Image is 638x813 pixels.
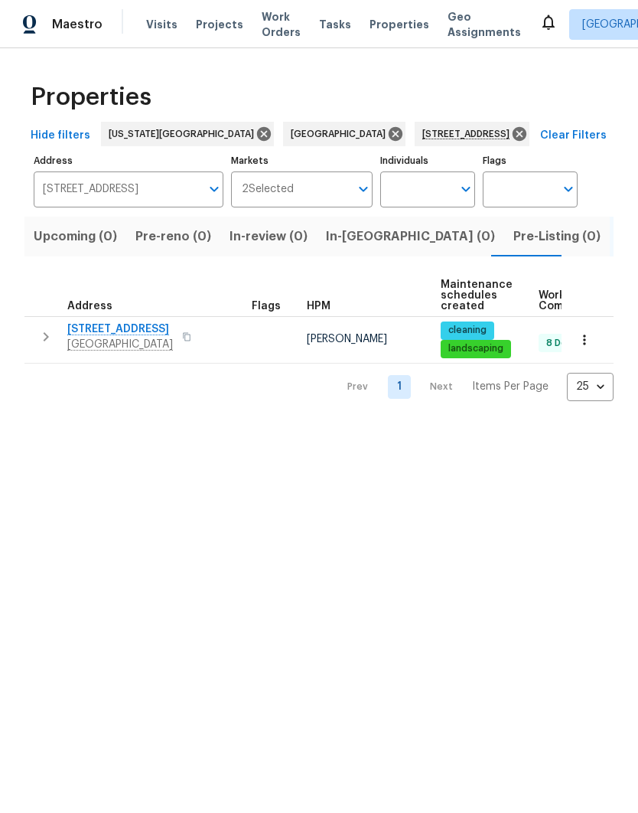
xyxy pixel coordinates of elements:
span: Clear Filters [540,126,607,145]
button: Open [203,178,225,200]
span: In-review (0) [229,226,308,247]
span: Pre-Listing (0) [513,226,601,247]
label: Flags [483,156,578,165]
label: Markets [231,156,373,165]
label: Individuals [380,156,475,165]
span: [GEOGRAPHIC_DATA] [291,126,392,142]
nav: Pagination Navigation [333,373,614,401]
div: [GEOGRAPHIC_DATA] [283,122,405,146]
span: Pre-reno (0) [135,226,211,247]
span: Work Orders [262,9,301,40]
div: [US_STATE][GEOGRAPHIC_DATA] [101,122,274,146]
span: In-[GEOGRAPHIC_DATA] (0) [326,226,495,247]
span: Maestro [52,17,103,32]
span: Tasks [319,19,351,30]
span: Geo Assignments [448,9,521,40]
button: Clear Filters [534,122,613,150]
a: Goto page 1 [388,375,411,399]
span: 8 Done [540,337,584,350]
div: 25 [567,367,614,406]
span: Flags [252,301,281,312]
span: landscaping [442,342,509,355]
span: Properties [369,17,429,32]
div: [STREET_ADDRESS] [415,122,529,146]
button: Open [455,178,477,200]
span: Hide filters [31,126,90,145]
button: Hide filters [24,122,96,150]
span: 2 Selected [242,183,294,196]
label: Address [34,156,223,165]
span: Upcoming (0) [34,226,117,247]
button: Open [558,178,579,200]
button: Open [353,178,374,200]
span: Work Order Completion [539,290,635,312]
span: [US_STATE][GEOGRAPHIC_DATA] [109,126,260,142]
p: Items Per Page [472,379,548,394]
span: Maintenance schedules created [441,279,513,312]
span: cleaning [442,324,493,337]
span: HPM [307,301,330,312]
span: [PERSON_NAME] [307,334,387,344]
span: Address [67,301,112,312]
span: Projects [196,17,243,32]
span: Visits [146,17,177,32]
span: Properties [31,90,151,105]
